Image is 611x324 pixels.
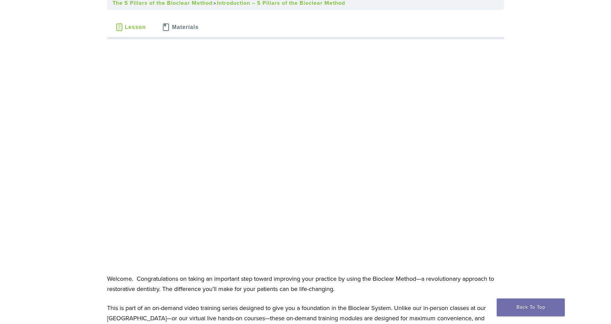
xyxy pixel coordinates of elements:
p: Welcome. Congratulations on taking an important step toward improving your practice by using the ... [107,274,504,294]
a: Back To Top [497,298,565,316]
iframe: Intro to 5 Pillars.mp4 [107,50,504,274]
span: Lesson [125,25,146,30]
span: Materials [172,25,199,30]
